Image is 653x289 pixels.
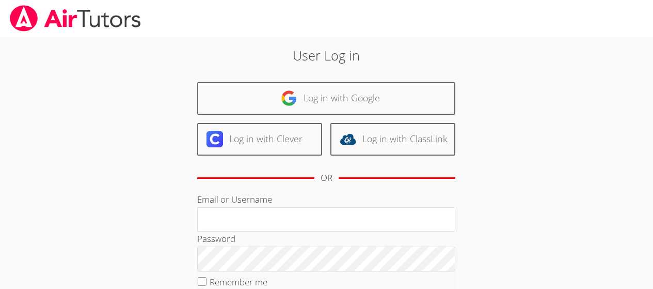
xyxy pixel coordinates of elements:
[197,123,322,156] a: Log in with Clever
[150,45,503,65] h2: User Log in
[321,171,332,186] div: OR
[281,90,297,107] img: google-logo-50288ca7cdecda66e5e0955fdab243c47b7ad437acaf1139b6f446037453330a.svg
[330,123,455,156] a: Log in with ClassLink
[197,82,455,115] a: Log in with Google
[206,131,223,147] img: clever-logo-6eab21bc6e7a338710f1a6ff85c0baf02591cd810cc4098c63d3a4b26e2feb20.svg
[197,193,272,205] label: Email or Username
[197,233,235,245] label: Password
[340,131,356,147] img: classlink-logo-d6bb404cc1216ec64c9a2012d9dc4662098be43eaf13dc465df04b49fa7ab582.svg
[210,276,267,288] label: Remember me
[9,5,142,32] img: airtutors_banner-c4298cdbf04f3fff15de1276eac7730deb9818008684d7c2e4769d2f7ddbe033.png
